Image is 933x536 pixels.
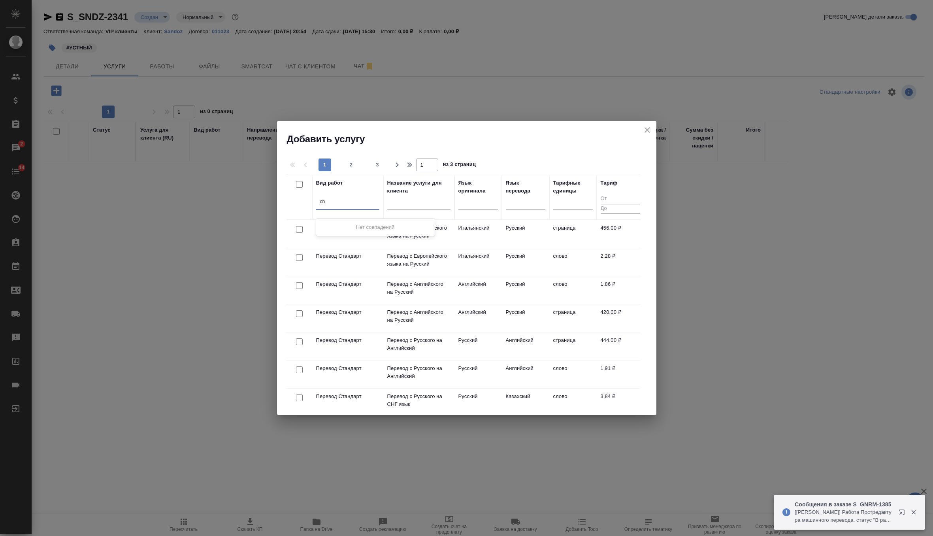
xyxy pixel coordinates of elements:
[597,304,644,332] td: 420,00 ₽
[894,504,913,523] button: Открыть в новой вкладке
[601,204,640,214] input: До
[502,360,549,388] td: Английский
[597,389,644,416] td: 3,84 ₽
[641,124,653,136] button: close
[345,161,357,169] span: 2
[502,220,549,248] td: Русский
[549,332,597,360] td: страница
[549,304,597,332] td: страница
[387,252,450,268] p: Перевод с Европейского языка на Русский
[549,389,597,416] td: слово
[316,280,379,288] p: Перевод Стандарт
[795,508,893,524] p: [[PERSON_NAME]] Работа Постредактура машинного перевода. статус "В работе"
[345,159,357,171] button: 2
[905,509,922,516] button: Закрыть
[387,308,450,324] p: Перевод с Английского на Русский
[597,332,644,360] td: 444,00 ₽
[454,389,502,416] td: Русский
[597,220,644,248] td: 456,00 ₽
[502,304,549,332] td: Русский
[454,248,502,276] td: Итальянский
[553,179,593,195] div: Тарифные единицы
[502,332,549,360] td: Английский
[316,179,343,187] div: Вид работ
[371,161,384,169] span: 3
[549,248,597,276] td: слово
[387,364,450,380] p: Перевод с Русского на Английский
[316,220,435,234] div: Нет совпадений
[601,194,640,204] input: От
[316,364,379,372] p: Перевод Стандарт
[506,179,545,195] div: Язык перевода
[458,179,498,195] div: Язык оригинала
[387,336,450,352] p: Перевод с Русского на Английский
[371,159,384,171] button: 3
[387,393,450,408] p: Перевод с Русского на СНГ язык
[454,332,502,360] td: Русский
[316,308,379,316] p: Перевод Стандарт
[316,252,379,260] p: Перевод Стандарт
[287,133,656,145] h2: Добавить услугу
[454,304,502,332] td: Английский
[387,280,450,296] p: Перевод с Английского на Русский
[454,220,502,248] td: Итальянский
[597,360,644,388] td: 1,91 ₽
[549,276,597,304] td: слово
[502,248,549,276] td: Русский
[601,179,618,187] div: Тариф
[454,360,502,388] td: Русский
[316,336,379,344] p: Перевод Стандарт
[443,160,476,171] span: из 3 страниц
[387,179,450,195] div: Название услуги для клиента
[454,276,502,304] td: Английский
[549,220,597,248] td: страница
[502,389,549,416] td: Казахский
[502,276,549,304] td: Русский
[795,500,893,508] p: Сообщения в заказе S_GNRM-1385
[597,248,644,276] td: 2,28 ₽
[549,360,597,388] td: слово
[316,393,379,400] p: Перевод Стандарт
[597,276,644,304] td: 1,86 ₽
